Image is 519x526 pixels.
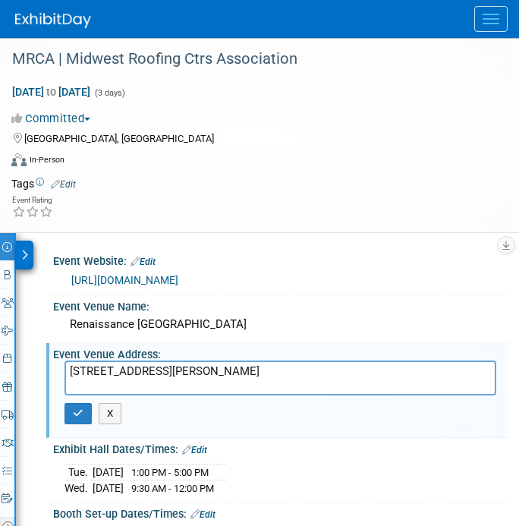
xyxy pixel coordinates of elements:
div: Exhibit Hall Dates/Times: [53,438,508,458]
a: Edit [190,509,215,520]
div: Event Format [11,151,489,174]
span: (3 days) [93,88,125,98]
span: 9:30 AM - 12:00 PM [131,483,214,494]
a: Edit [51,179,76,190]
button: Committed [11,111,96,127]
div: Event Rating [12,197,53,204]
td: Wed. [64,480,93,496]
span: [GEOGRAPHIC_DATA], [GEOGRAPHIC_DATA] [24,133,214,144]
a: [URL][DOMAIN_NAME] [71,274,178,286]
td: [DATE] [93,480,124,496]
div: Booth Set-up Dates/Times: [53,502,508,522]
span: [DATE] [DATE] [11,85,91,99]
a: Edit [182,445,207,455]
span: 1:00 PM - 5:00 PM [131,467,209,478]
div: Event Website: [53,250,508,269]
td: Tags [11,176,76,191]
img: ExhibitDay [15,13,91,28]
div: Event Venue Address: [53,343,508,362]
div: Event Venue Name: [53,295,508,314]
a: Edit [131,257,156,267]
img: Format-Inperson.png [11,153,27,165]
td: [DATE] [93,464,124,480]
div: In-Person [29,154,64,165]
td: Tue. [64,464,93,480]
div: Renaissance [GEOGRAPHIC_DATA] [64,313,496,336]
button: Menu [474,6,508,32]
span: to [44,86,58,98]
button: X [99,403,122,424]
div: MRCA | Midwest Roofing Ctrs Association [7,46,489,73]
